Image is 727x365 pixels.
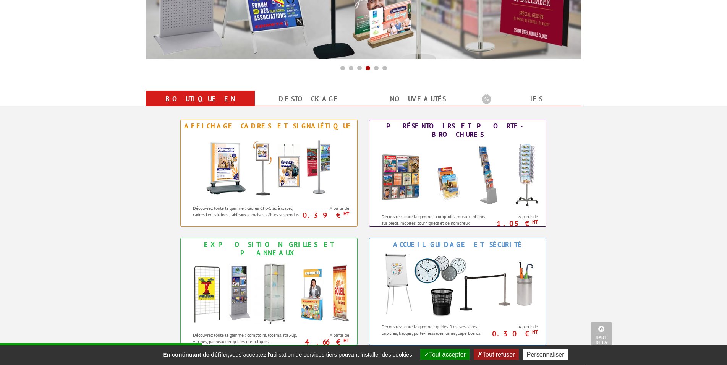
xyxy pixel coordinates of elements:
sup: HT [343,337,349,344]
span: A partir de [304,332,350,338]
b: Les promotions [482,92,577,107]
strong: En continuant de défiler, [163,351,229,358]
p: 1.05 € [489,221,538,226]
img: Exposition Grilles et Panneaux [185,259,353,328]
a: Destockage [264,92,355,106]
button: Tout refuser [474,349,518,360]
a: Boutique en ligne [155,92,246,120]
button: Tout accepter [420,349,470,360]
div: Affichage Cadres et Signalétique [183,122,355,130]
a: Présentoirs et Porte-brochures Présentoirs et Porte-brochures Découvrez toute la gamme : comptoir... [369,120,546,227]
div: Présentoirs et Porte-brochures [371,122,544,139]
button: Personnaliser (fenêtre modale) [523,349,568,360]
a: Accueil Guidage et Sécurité Accueil Guidage et Sécurité Découvrez toute la gamme : guides files, ... [369,238,546,345]
p: 4.66 € [300,340,350,344]
a: Affichage Cadres et Signalétique Affichage Cadres et Signalétique Découvrez toute la gamme : cadr... [180,120,358,227]
p: Découvrez toute la gamme : comptoirs, muraux, pliants, sur pieds, mobiles, tourniquets et de nomb... [382,213,491,233]
sup: HT [343,210,349,217]
sup: HT [532,329,538,335]
img: Présentoirs et Porte-brochures [374,141,542,209]
p: Découvrez toute la gamme : guides files, vestiaires, pupitres, badges, porte-messages, urnes, pap... [382,323,491,336]
span: A partir de [304,205,350,211]
span: vous acceptez l'utilisation de services tiers pouvant installer des cookies [159,351,416,358]
a: Les promotions [482,92,572,120]
img: Affichage Cadres et Signalétique [198,132,340,201]
span: A partir de [493,324,538,330]
p: 0.30 € [489,331,538,336]
div: Exposition Grilles et Panneaux [183,240,355,257]
a: Exposition Grilles et Panneaux Exposition Grilles et Panneaux Découvrez toute la gamme : comptoir... [180,238,358,345]
p: 0.39 € [300,213,350,217]
a: nouveautés [373,92,463,106]
p: Découvrez toute la gamme : comptoirs, totems, roll-up, vitrines, panneaux et grilles métalliques. [193,332,302,345]
p: Découvrez toute la gamme : cadres Clic-Clac à clapet, cadres Led, vitrines, tableaux, cimaises, c... [193,205,302,218]
sup: HT [532,219,538,225]
span: A partir de [493,214,538,220]
img: Accueil Guidage et Sécurité [374,251,542,320]
div: Accueil Guidage et Sécurité [371,240,544,249]
a: Haut de la page [591,322,612,354]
